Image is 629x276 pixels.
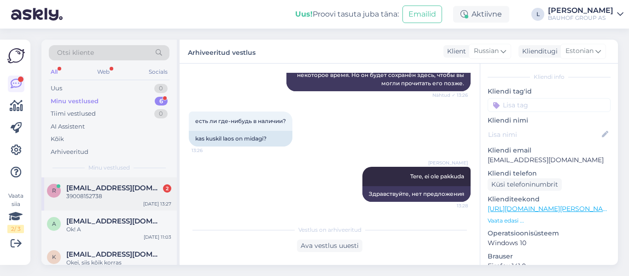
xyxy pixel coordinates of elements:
[295,9,399,20] div: Proovi tasuta juba täna:
[297,240,362,252] div: Ava vestlus uuesti
[488,238,611,248] p: Windows 10
[51,147,88,157] div: Arhiveeritud
[66,184,162,192] span: riho.sell@gmail.com
[52,187,56,194] span: r
[147,66,169,78] div: Socials
[188,45,256,58] label: Arhiveeritud vestlus
[488,194,611,204] p: Klienditeekond
[7,192,24,233] div: Vaata siia
[66,225,171,234] div: Ok! A
[295,10,313,18] b: Uus!
[548,7,613,14] div: [PERSON_NAME]
[51,135,64,144] div: Kõik
[488,252,611,261] p: Brauser
[52,253,56,260] span: k
[488,73,611,81] div: Kliendi info
[488,205,615,213] a: [URL][DOMAIN_NAME][PERSON_NAME]
[488,87,611,96] p: Kliendi tag'id
[163,184,171,193] div: 2
[488,116,611,125] p: Kliendi nimi
[362,186,471,202] div: Здравствуйте, нет предложения
[488,146,611,155] p: Kliendi email
[548,14,613,22] div: BAUHOF GROUP AS
[51,122,85,131] div: AI Assistent
[66,192,171,200] div: 39008152738
[51,84,62,93] div: Uus
[155,97,168,106] div: 6
[144,234,171,241] div: [DATE] 11:03
[488,217,611,225] p: Vaata edasi ...
[453,6,509,23] div: Aktiivne
[488,261,611,271] p: Firefox 141.0
[488,155,611,165] p: [EMAIL_ADDRESS][DOMAIN_NAME]
[154,84,168,93] div: 0
[488,178,562,191] div: Küsi telefoninumbrit
[95,66,111,78] div: Web
[66,250,162,258] span: kaisi.kirikmae.001@mail.ee
[432,92,468,99] span: Nähtud ✓ 13:26
[518,47,558,56] div: Klienditugi
[66,258,171,267] div: Okei, siis kõik korras
[565,46,594,56] span: Estonian
[298,226,361,234] span: Vestlus on arhiveeritud
[488,98,611,112] input: Lisa tag
[52,220,56,227] span: a
[51,109,96,118] div: Tiimi vestlused
[488,229,611,238] p: Operatsioonisüsteem
[410,173,464,180] span: Tere, ei ole pakkuda
[488,169,611,178] p: Kliendi telefon
[51,97,99,106] div: Minu vestlused
[49,66,59,78] div: All
[88,164,130,172] span: Minu vestlused
[548,7,623,22] a: [PERSON_NAME]BAUHOF GROUP AS
[7,225,24,233] div: 2 / 3
[443,47,466,56] div: Klient
[428,159,468,166] span: [PERSON_NAME]
[474,46,499,56] span: Russian
[488,129,600,140] input: Lisa nimi
[192,147,226,154] span: 13:26
[66,217,162,225] span: alkapone1969@gmail.com
[143,200,171,207] div: [DATE] 13:27
[154,109,168,118] div: 0
[402,6,442,23] button: Emailid
[531,8,544,21] div: L
[189,131,292,147] div: kas kuskil laos on midagi?
[57,48,94,58] span: Otsi kliente
[195,117,286,124] span: есть ли где-нибудь в наличии?
[7,47,25,65] img: Askly Logo
[433,202,468,209] span: 13:28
